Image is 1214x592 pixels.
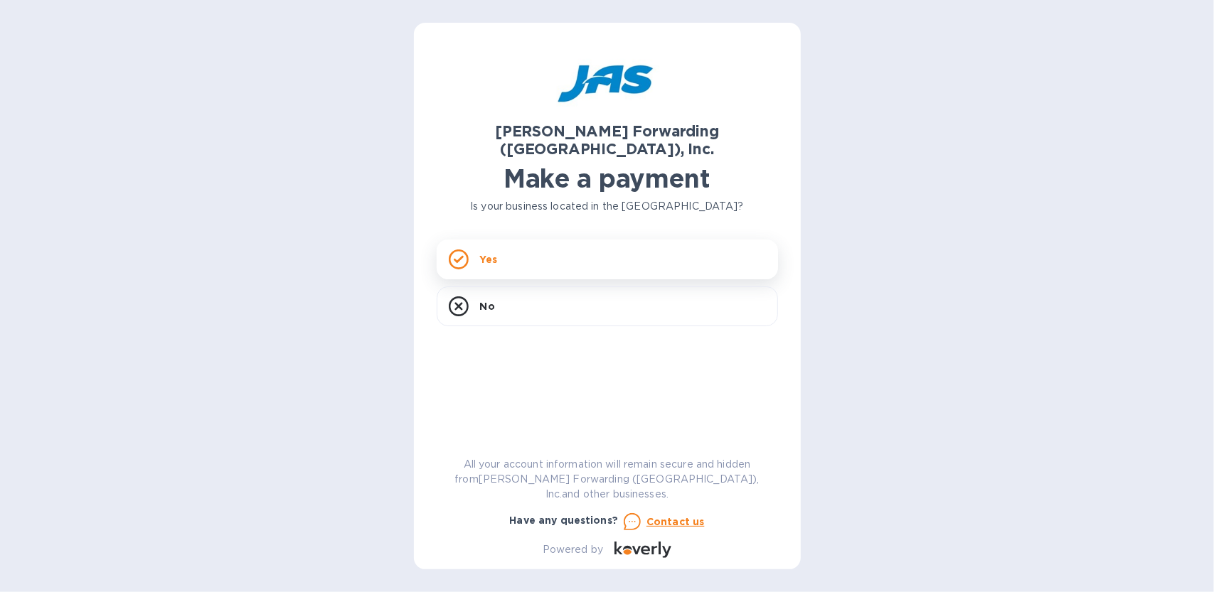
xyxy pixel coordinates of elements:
[480,299,495,313] p: No
[646,516,705,527] u: Contact us
[480,252,497,267] p: Yes
[437,457,778,502] p: All your account information will remain secure and hidden from [PERSON_NAME] Forwarding ([GEOGRA...
[437,199,778,214] p: Is your business located in the [GEOGRAPHIC_DATA]?
[495,122,719,158] b: [PERSON_NAME] Forwarding ([GEOGRAPHIC_DATA]), Inc.
[543,542,603,557] p: Powered by
[437,163,778,193] h1: Make a payment
[510,515,619,526] b: Have any questions?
